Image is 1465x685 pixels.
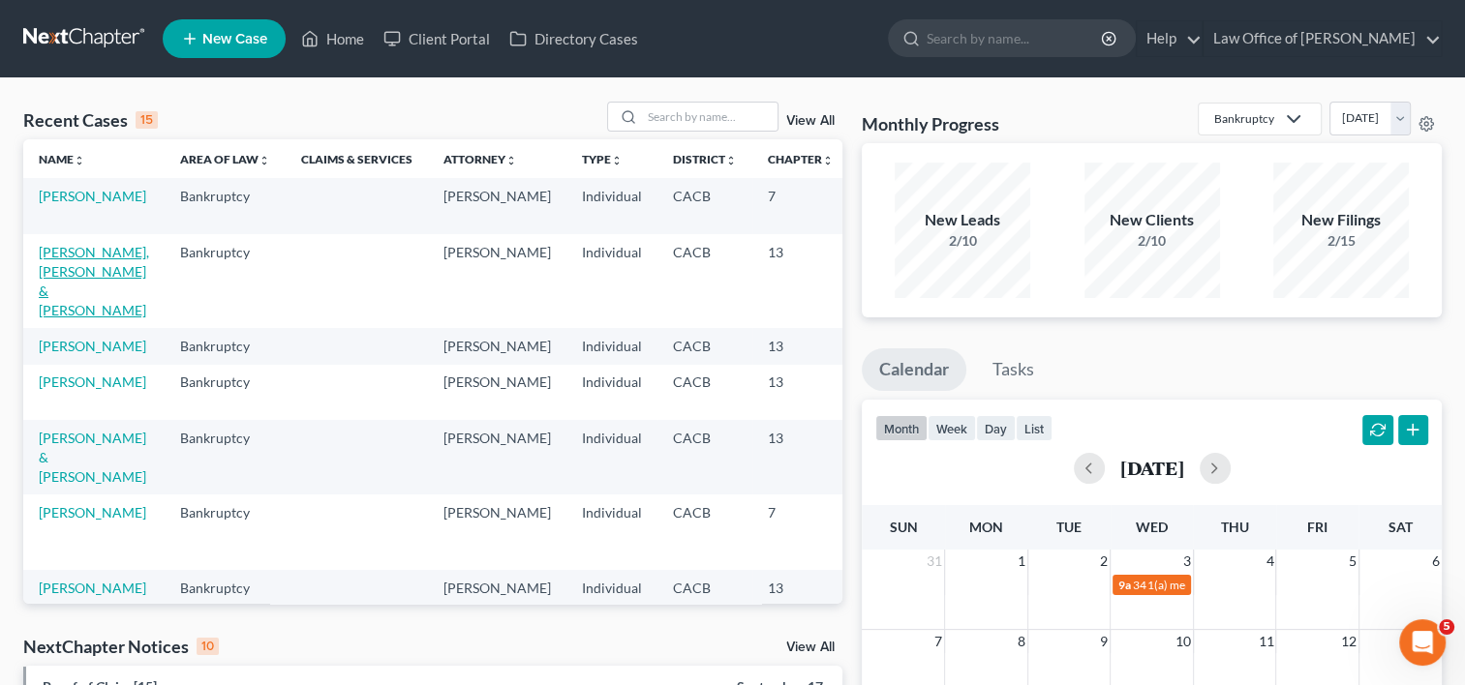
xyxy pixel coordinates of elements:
a: Typeunfold_more [582,152,623,166]
i: unfold_more [611,155,623,166]
td: Bankruptcy [165,494,286,569]
span: 12 [1339,630,1358,653]
i: unfold_more [259,155,270,166]
a: [PERSON_NAME], [PERSON_NAME] & [PERSON_NAME] [39,244,149,318]
div: 2/10 [1084,231,1220,251]
span: 2 [1098,550,1110,573]
td: Individual [566,178,657,233]
a: Area of Lawunfold_more [180,152,270,166]
td: Bankruptcy [165,234,286,328]
td: 13 [752,234,849,328]
a: View All [786,114,835,128]
td: Bankruptcy [165,178,286,233]
span: 341(a) meeting for [PERSON_NAME] [1133,578,1320,592]
span: 1 [1016,550,1027,573]
td: Individual [566,420,657,494]
a: Chapterunfold_more [768,152,834,166]
a: Help [1137,21,1202,56]
td: Bankruptcy [165,420,286,494]
span: Wed [1136,519,1168,535]
td: Individual [566,570,657,606]
td: CACB [657,234,752,328]
span: Sun [890,519,918,535]
td: 13 [752,328,849,364]
td: Individual [566,234,657,328]
div: 2/10 [895,231,1030,251]
h3: Monthly Progress [862,112,999,135]
button: week [928,415,976,441]
input: Search by name... [642,103,778,131]
td: 13 [752,570,849,606]
span: Fri [1307,519,1328,535]
a: Tasks [975,348,1052,391]
span: 5 [1439,619,1454,635]
span: Tue [1056,519,1082,535]
div: Recent Cases [23,108,158,132]
td: [PERSON_NAME] [428,570,566,606]
a: Calendar [862,348,966,391]
button: list [1016,415,1053,441]
iframe: Intercom live chat [1399,619,1446,666]
a: Nameunfold_more [39,152,85,166]
div: 10 [197,638,219,655]
td: Bankruptcy [165,328,286,364]
div: 15 [136,111,158,129]
span: Thu [1221,519,1249,535]
td: CACB [657,178,752,233]
a: [PERSON_NAME] & [PERSON_NAME] [39,430,146,485]
div: New Clients [1084,209,1220,231]
div: Bankruptcy [1214,110,1274,127]
th: Claims & Services [286,139,428,178]
td: [PERSON_NAME] [428,365,566,420]
td: CACB [657,420,752,494]
td: [PERSON_NAME] [428,328,566,364]
div: New Filings [1273,209,1409,231]
a: [PERSON_NAME] [39,504,146,521]
a: [PERSON_NAME] [39,338,146,354]
td: Bankruptcy [165,570,286,606]
a: Client Portal [374,21,500,56]
a: [PERSON_NAME] [39,580,146,596]
td: Individual [566,328,657,364]
td: CACB [657,494,752,569]
div: NextChapter Notices [23,635,219,658]
span: 9a [1118,578,1131,592]
td: 7 [752,494,849,569]
a: Attorneyunfold_more [443,152,517,166]
td: Bankruptcy [165,365,286,420]
div: New Leads [895,209,1030,231]
i: unfold_more [822,155,834,166]
td: CACB [657,328,752,364]
a: Home [291,21,374,56]
td: Individual [566,494,657,569]
div: 2/15 [1273,231,1409,251]
h2: [DATE] [1120,458,1184,478]
span: 9 [1098,630,1110,653]
i: unfold_more [505,155,517,166]
td: [PERSON_NAME] [428,178,566,233]
td: 13 [752,365,849,420]
i: unfold_more [725,155,737,166]
td: 7 [752,178,849,233]
td: [PERSON_NAME] [428,234,566,328]
span: 5 [1347,550,1358,573]
button: month [875,415,928,441]
input: Search by name... [927,20,1104,56]
span: 10 [1174,630,1193,653]
span: 4 [1264,550,1275,573]
a: [PERSON_NAME] [39,188,146,204]
span: 11 [1256,630,1275,653]
a: [PERSON_NAME] [39,373,146,390]
span: Sat [1389,519,1413,535]
span: 3 [1181,550,1193,573]
i: unfold_more [74,155,85,166]
a: Law Office of [PERSON_NAME] [1204,21,1441,56]
a: Directory Cases [500,21,648,56]
td: Individual [566,365,657,420]
a: Districtunfold_more [673,152,737,166]
button: day [976,415,1016,441]
td: CACB [657,570,752,606]
span: 7 [932,630,944,653]
td: [PERSON_NAME] [428,494,566,569]
td: 13 [752,420,849,494]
